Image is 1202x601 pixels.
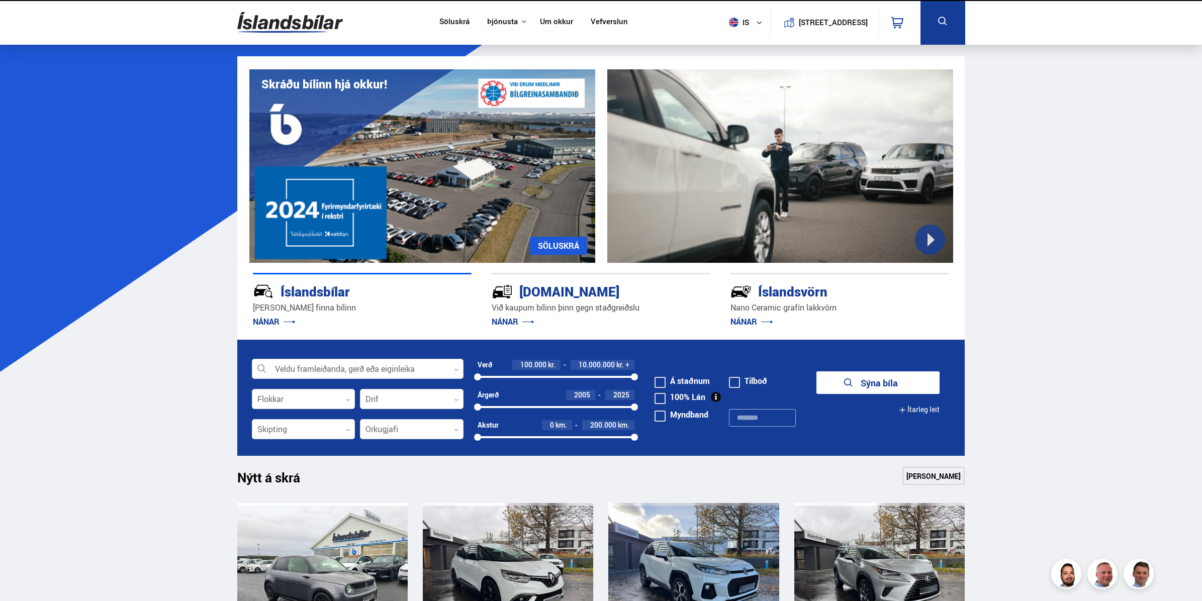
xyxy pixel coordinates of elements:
button: Sýna bíla [816,371,940,394]
a: NÁNAR [253,316,296,327]
span: km. [618,421,629,429]
div: Árgerð [478,391,499,399]
a: SÖLUSKRÁ [530,237,587,255]
a: Söluskrá [439,17,470,28]
span: 200.000 [590,420,616,430]
div: [DOMAIN_NAME] [492,282,675,299]
img: JRvxyua_JYH6wB4c.svg [253,281,274,302]
span: 2025 [613,390,629,399]
img: FbJEzSuNWCJXmdc-.webp [1125,560,1155,590]
span: kr. [616,361,624,369]
span: kr. [548,361,556,369]
button: is [725,8,770,37]
a: [PERSON_NAME] [902,467,965,485]
button: Ítarleg leit [899,398,940,421]
div: Verð [478,361,492,369]
span: 0 [550,420,554,430]
p: [PERSON_NAME] finna bílinn [253,302,472,314]
img: eKx6w-_Home_640_.png [249,69,595,263]
button: Þjónusta [487,17,518,27]
h1: Skráðu bílinn hjá okkur! [261,77,387,91]
div: Akstur [478,421,499,429]
a: Um okkur [540,17,573,28]
p: Við kaupum bílinn þinn gegn staðgreiðslu [492,302,710,314]
span: is [725,18,750,27]
span: km. [556,421,567,429]
button: [STREET_ADDRESS] [803,18,864,27]
label: Myndband [655,411,708,419]
label: Á staðnum [655,377,710,385]
img: svg+xml;base64,PHN2ZyB4bWxucz0iaHR0cDovL3d3dy53My5vcmcvMjAwMC9zdmciIHdpZHRoPSI1MTIiIGhlaWdodD0iNT... [729,18,738,27]
img: tr5P-W3DuiFaO7aO.svg [492,281,513,302]
span: 10.000.000 [579,360,615,369]
img: -Svtn6bYgwAsiwNX.svg [730,281,752,302]
label: Tilboð [729,377,767,385]
img: siFngHWaQ9KaOqBr.png [1089,560,1119,590]
p: Nano Ceramic grafín lakkvörn [730,302,949,314]
img: nhp88E3Fdnt1Opn2.png [1053,560,1083,590]
a: NÁNAR [492,316,534,327]
div: Íslandsvörn [730,282,913,299]
span: 2005 [574,390,590,399]
label: 100% Lán [655,393,705,401]
img: G0Ugv5HjCgRt.svg [237,6,343,39]
a: [STREET_ADDRESS] [776,8,873,37]
a: Vefverslun [591,17,628,28]
span: 100.000 [520,360,546,369]
a: NÁNAR [730,316,773,327]
div: Íslandsbílar [253,282,436,299]
span: + [625,361,629,369]
h1: Nýtt á skrá [237,470,318,491]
